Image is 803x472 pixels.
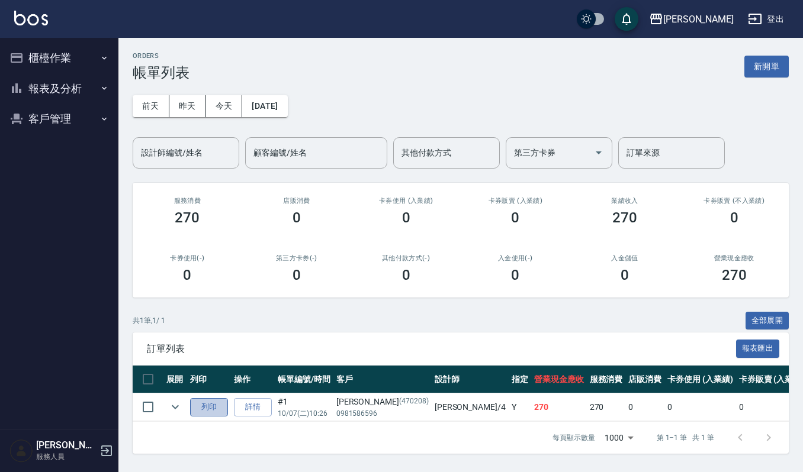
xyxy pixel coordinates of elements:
h3: 270 [722,267,747,283]
div: [PERSON_NAME] [663,12,734,27]
th: 服務消費 [587,366,626,393]
h3: 0 [183,267,191,283]
th: 營業現金應收 [531,366,587,393]
td: Y [509,393,531,421]
td: 0 [625,393,664,421]
th: 卡券使用 (入業績) [664,366,736,393]
img: Logo [14,11,48,25]
h3: 0 [293,209,301,226]
button: [DATE] [242,95,287,117]
h3: 0 [511,267,519,283]
p: 第 1–1 筆 共 1 筆 [657,432,714,443]
td: #1 [275,393,333,421]
th: 店販消費 [625,366,664,393]
button: 昨天 [169,95,206,117]
p: 每頁顯示數量 [553,432,595,443]
a: 詳情 [234,398,272,416]
h3: 0 [402,209,410,226]
h3: 0 [511,209,519,226]
p: (470208) [399,396,429,408]
button: 前天 [133,95,169,117]
a: 報表匯出 [736,342,780,354]
a: 新開單 [744,60,789,72]
h2: 營業現金應收 [693,254,775,262]
h2: 業績收入 [584,197,666,205]
th: 展開 [163,366,187,393]
h2: 店販消費 [256,197,338,205]
img: Person [9,439,33,463]
td: 270 [587,393,626,421]
p: 服務人員 [36,451,97,462]
h2: 入金使用(-) [475,254,556,262]
button: save [615,7,638,31]
button: [PERSON_NAME] [644,7,738,31]
td: 0 [664,393,736,421]
span: 訂單列表 [147,343,736,355]
h2: 卡券使用(-) [147,254,228,262]
button: 列印 [190,398,228,416]
h3: 270 [175,209,200,226]
th: 指定 [509,366,531,393]
p: 共 1 筆, 1 / 1 [133,315,165,326]
h2: 卡券販賣 (不入業績) [693,197,775,205]
h3: 0 [293,267,301,283]
th: 操作 [231,366,275,393]
td: [PERSON_NAME] /4 [432,393,509,421]
h3: 0 [621,267,629,283]
button: expand row [166,398,184,416]
p: 0981586596 [336,408,429,419]
h2: 卡券販賣 (入業績) [475,197,556,205]
button: 今天 [206,95,243,117]
th: 列印 [187,366,231,393]
p: 10/07 (二) 10:26 [278,408,330,419]
h5: [PERSON_NAME] [36,439,97,451]
button: 全部展開 [746,312,789,330]
button: 櫃檯作業 [5,43,114,73]
h3: 0 [730,209,738,226]
h2: 第三方卡券(-) [256,254,338,262]
th: 客戶 [333,366,432,393]
div: [PERSON_NAME] [336,396,429,408]
button: 新開單 [744,56,789,77]
td: 270 [531,393,587,421]
h2: 卡券使用 (入業績) [365,197,447,205]
div: 1000 [600,422,638,454]
h3: 服務消費 [147,197,228,205]
h2: 其他付款方式(-) [365,254,447,262]
h3: 270 [612,209,637,226]
th: 設計師 [432,366,509,393]
button: 報表匯出 [736,340,780,358]
h3: 帳單列表 [133,64,189,81]
button: Open [589,143,608,162]
button: 客戶管理 [5,104,114,134]
h3: 0 [402,267,410,283]
button: 登出 [743,8,789,30]
th: 帳單編號/時間 [275,366,333,393]
button: 報表及分析 [5,73,114,104]
h2: 入金儲值 [584,254,666,262]
h2: ORDERS [133,52,189,60]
